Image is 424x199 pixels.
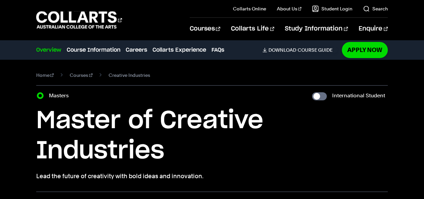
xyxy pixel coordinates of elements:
div: Go to homepage [36,10,122,30]
a: Collarts Life [231,18,274,40]
p: Lead the future of creativity with bold ideas and innovation. [36,171,388,181]
a: Collarts Online [233,5,266,12]
span: Creative Industries [109,70,150,80]
a: About Us [277,5,302,12]
a: Search [363,5,388,12]
a: DownloadCourse Guide [262,47,338,53]
a: Study Information [285,18,348,40]
a: Course Information [67,46,120,54]
a: Collarts Experience [153,46,206,54]
a: Enquire [359,18,388,40]
a: Overview [36,46,61,54]
h1: Master of Creative Industries [36,106,388,166]
a: Courses [70,70,93,80]
a: FAQs [211,46,224,54]
span: Download [268,47,296,53]
a: Student Login [312,5,352,12]
a: Careers [126,46,147,54]
a: Home [36,70,54,80]
label: Masters [49,91,73,100]
label: International Student [332,91,385,100]
a: Courses [190,18,220,40]
a: Apply Now [342,42,388,58]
